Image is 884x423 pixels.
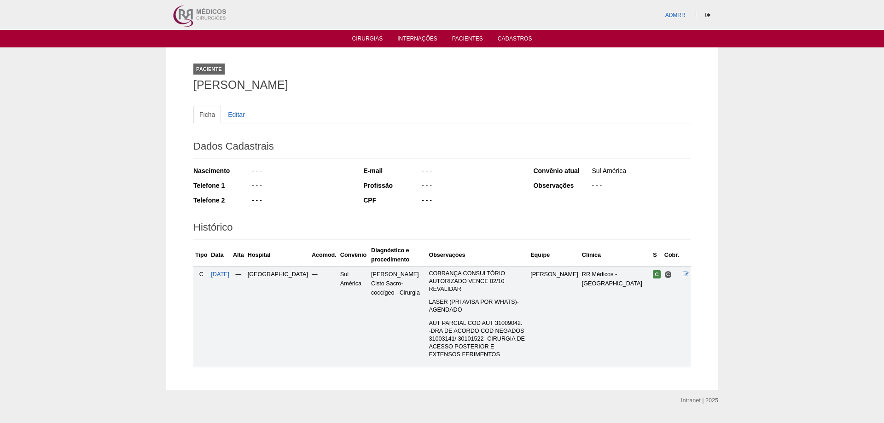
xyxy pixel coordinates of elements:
a: Editar [222,106,251,123]
th: Equipe [529,244,580,267]
th: Alta [231,244,246,267]
div: Telefone 1 [193,181,251,190]
p: LASER (PRI AVISA POR WHATS)- AGENDADO [429,298,527,314]
span: Consultório [664,271,672,278]
a: ADMRR [665,12,686,18]
div: - - - [591,181,691,192]
td: — [231,266,246,367]
td: RR Médicos - [GEOGRAPHIC_DATA] [580,266,651,367]
div: - - - [251,181,351,192]
div: Nascimento [193,166,251,175]
div: Telefone 2 [193,196,251,205]
th: Acomod. [310,244,338,267]
th: Cobr. [663,244,681,267]
div: - - - [421,196,521,207]
th: Tipo [193,244,209,267]
th: Clínica [580,244,651,267]
td: [PERSON_NAME] Cisto Sacro-coccígeo - Cirurgia [369,266,427,367]
div: Paciente [193,64,225,75]
div: - - - [251,196,351,207]
span: Confirmada [653,270,661,278]
div: - - - [251,166,351,178]
p: COBRANÇA CONSULTÓRIO AUTORIZADO VENCE 02/10 REVALIDAR [429,270,527,293]
div: Convênio atual [533,166,591,175]
th: Convênio [338,244,369,267]
th: Data [209,244,231,267]
a: Ficha [193,106,221,123]
div: C [195,270,207,279]
div: - - - [421,181,521,192]
td: — [310,266,338,367]
div: Intranet | 2025 [681,396,718,405]
h2: Dados Cadastrais [193,137,691,158]
p: AUT PARCIAL COD AUT 31009042. -DRA DE ACORDO COD NEGADOS 31003141/ 30101522- CIRURGIA DE ACESSO P... [429,319,527,359]
a: Cadastros [498,35,532,45]
td: [GEOGRAPHIC_DATA] [246,266,310,367]
h2: Histórico [193,218,691,239]
div: - - - [421,166,521,178]
a: Internações [397,35,437,45]
th: Hospital [246,244,310,267]
th: Observações [427,244,529,267]
td: Sul América [338,266,369,367]
div: Profissão [363,181,421,190]
a: [DATE] [211,271,229,278]
td: [PERSON_NAME] [529,266,580,367]
a: Pacientes [452,35,483,45]
h1: [PERSON_NAME] [193,79,691,91]
div: Sul América [591,166,691,178]
th: Diagnóstico e procedimento [369,244,427,267]
div: Observações [533,181,591,190]
a: Cirurgias [352,35,383,45]
th: S [651,244,663,267]
i: Sair [705,12,710,18]
div: E-mail [363,166,421,175]
div: CPF [363,196,421,205]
